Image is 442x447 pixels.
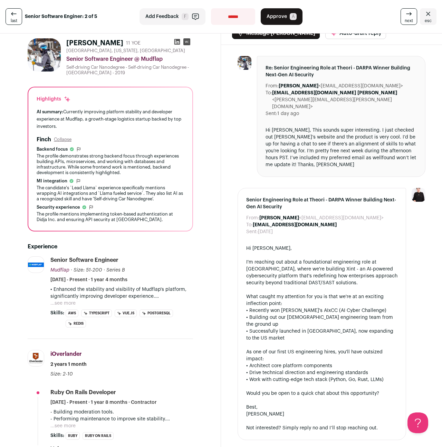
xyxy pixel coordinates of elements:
[37,211,184,222] div: The profile mentions implementing token-based authentication at Didja Inc. and ensuring API secur...
[25,13,97,20] strong: Senior Software Enginer: 2 of 5
[420,8,436,25] a: Close
[50,372,73,377] span: Size: 2-10
[50,300,76,307] button: ...see more
[238,56,251,70] img: 00c2469c2597efe7aaaf4c11a4249d20e6054080776a25f1b0c96a1b696d5036.jpg
[279,83,403,89] dd: <[EMAIL_ADDRESS][DOMAIN_NAME]>
[50,256,118,264] div: Senior Software Engineer
[54,137,71,142] button: Collapse
[28,242,193,251] h2: Experience
[6,8,22,25] a: last
[37,108,184,130] div: Currently improving platform stability and developer experience at Mudflap, a growth-stage logist...
[279,84,318,88] b: [PERSON_NAME]
[277,110,299,117] dd: 1 day ago
[246,197,397,210] span: Senior Engineering Role at Theori - DARPA Winner Building Next-Gen AI Security
[412,188,425,202] img: 9240684-medium_jpg
[259,215,384,221] dd: <[EMAIL_ADDRESS][DOMAIN_NAME]>
[258,228,273,235] dd: [DATE]
[267,13,287,20] span: Approve
[115,310,137,317] li: Vue.js
[407,412,428,433] iframe: Help Scout Beacon - Open
[259,216,299,220] b: [PERSON_NAME]
[50,416,193,422] p: - Performing maintenance to improve site stability.
[37,205,80,210] span: Security experience
[66,38,123,48] h1: [PERSON_NAME]
[50,399,157,406] span: [DATE] - Present · 1 year 8 months · Contractor
[104,267,105,274] span: ·
[50,351,82,357] span: iOverlander
[37,96,71,103] div: Highlights
[66,310,78,317] li: AWS
[401,8,417,25] a: next
[272,89,417,110] dd: <[PERSON_NAME][EMAIL_ADDRESS][PERSON_NAME][DOMAIN_NAME]>
[357,91,397,95] b: [PERSON_NAME]
[182,13,189,20] span: F
[126,40,141,47] div: 11 YOE
[50,409,193,416] p: - Building moderation tools.
[266,110,277,117] dt: Sent:
[66,320,86,327] li: Redis
[37,110,63,114] span: AI summary:
[83,432,114,440] li: Ruby on Rails
[11,18,17,23] span: last
[246,221,253,228] dt: To:
[50,276,127,283] span: [DATE] - Present · 1 year 4 months
[266,89,272,110] dt: To:
[28,350,44,366] img: 758ad550ee92c1c7d8131691871f4ac3d6c579fb696afa8e0278c6b5508b1748.jpg
[37,153,184,175] div: The profile demonstrates strong backend focus through experiences building APIs, microservices, a...
[290,13,297,20] span: A
[28,263,44,267] img: 210b3fc0ece1b704701eb7c35fcce20f644ae253c7ad5a1326b3ac94b5a802f7.jpg
[28,38,61,72] img: 00c2469c2597efe7aaaf4c11a4249d20e6054080776a25f1b0c96a1b696d5036.jpg
[37,185,184,202] div: The candidate's `Lead Llama` experience specifically mentions wrapping AI integrations and `Llama...
[50,361,87,368] span: 2 years 1 month
[37,178,67,184] span: Ml integration
[266,83,279,89] dt: From:
[272,91,356,95] b: [EMAIL_ADDRESS][DOMAIN_NAME]
[246,245,397,431] div: Hi [PERSON_NAME], I'm reaching out about a foundational engineering role at [GEOGRAPHIC_DATA], wh...
[266,65,417,78] span: Re: Senior Engineering Role at Theori - DARPA Winner Building Next-Gen AI Security
[246,215,259,221] dt: From:
[50,286,193,300] p: • Enhanced the stability and visibility of Mudflap's platform, significantly improving developer ...
[266,127,417,168] div: Hi [PERSON_NAME], This sounds super interesting. I just checked out [PERSON_NAME]’s website and t...
[66,432,80,440] li: Ruby
[253,222,337,227] b: [EMAIL_ADDRESS][DOMAIN_NAME]
[50,422,76,429] button: ...see more
[37,135,51,144] h2: Finch
[66,55,193,63] div: Senior Software Engineer @ Mudflap
[106,268,125,273] span: Series B
[71,268,102,273] span: · Size: 51-200
[425,18,432,23] span: esc
[145,13,179,20] span: Add Feedback
[50,310,64,316] span: Skills:
[246,228,258,235] dt: Sent:
[50,268,69,273] span: Mudflap
[140,310,173,317] li: PostgreSQL
[66,65,193,76] div: Self-driving Car Nanodegree - Self-driving Car Nanodegree - [GEOGRAPHIC_DATA] - 2019
[81,310,112,317] li: TypeScript
[50,389,116,396] div: Ruby on Rails Developer
[50,432,64,439] span: Skills:
[37,146,68,152] span: Backend focus
[405,18,413,23] span: next
[261,8,302,25] button: Approve A
[66,48,185,54] span: [GEOGRAPHIC_DATA], [US_STATE], [GEOGRAPHIC_DATA]
[140,8,205,25] button: Add Feedback F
